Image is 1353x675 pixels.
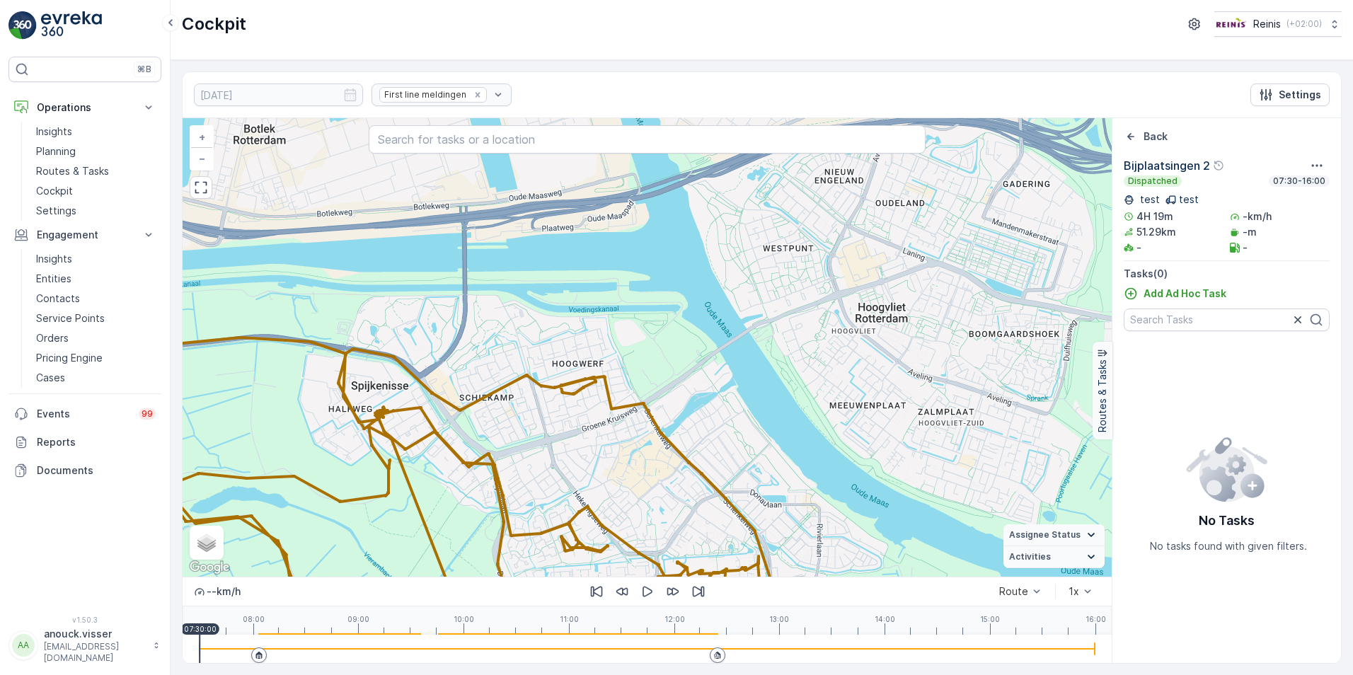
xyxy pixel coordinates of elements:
p: Settings [36,204,76,218]
a: Settings [30,201,161,221]
input: Search Tasks [1124,308,1330,331]
p: 11:00 [560,615,579,623]
p: 12:00 [664,615,685,623]
p: 16:00 [1086,615,1106,623]
p: ⌘B [137,64,151,75]
p: -- km/h [207,584,241,599]
p: 07:30:00 [184,625,217,633]
p: 10:00 [454,615,474,623]
p: 51.29km [1136,225,1176,239]
p: Documents [37,463,156,478]
p: [EMAIL_ADDRESS][DOMAIN_NAME] [44,641,146,664]
p: Insights [36,252,72,266]
p: - [1243,241,1248,255]
input: dd/mm/yyyy [194,83,363,106]
img: config error [1185,434,1268,502]
p: 4H 19m [1136,209,1173,224]
a: Documents [8,456,161,485]
p: Add Ad Hoc Task [1144,287,1226,301]
p: Reports [37,435,156,449]
p: Planning [36,144,76,158]
a: Routes & Tasks [30,161,161,181]
p: Operations [37,100,133,115]
p: Back [1144,129,1168,144]
span: Activities [1009,551,1051,562]
a: Insights [30,249,161,269]
p: Orders [36,331,69,345]
p: Settings [1279,88,1321,102]
a: Open this area in Google Maps (opens a new window) [186,558,233,577]
p: anouck.visser [44,627,146,641]
a: Contacts [30,289,161,308]
div: Route [999,586,1028,597]
input: Search for tasks or a location [369,125,926,154]
p: 09:00 [347,615,369,623]
button: AAanouck.visser[EMAIL_ADDRESS][DOMAIN_NAME] [8,627,161,664]
p: Engagement [37,228,133,242]
p: Routes & Tasks [36,164,109,178]
a: Cases [30,368,161,388]
button: Settings [1250,83,1330,106]
p: - [1136,241,1141,255]
a: Reports [8,428,161,456]
div: Help Tooltip Icon [1213,160,1224,171]
p: 13:00 [769,615,789,623]
a: Insights [30,122,161,142]
p: Cockpit [182,13,246,35]
p: 15:00 [980,615,1000,623]
a: Zoom In [191,127,212,148]
p: 08:00 [243,615,265,623]
summary: Assignee Status [1003,524,1105,546]
a: Orders [30,328,161,348]
p: Tasks ( 0 ) [1124,267,1330,281]
button: Engagement [8,221,161,249]
p: -m [1243,225,1257,239]
a: Zoom Out [191,148,212,169]
p: Cases [36,371,65,385]
p: Cockpit [36,184,73,198]
a: Entities [30,269,161,289]
p: Pricing Engine [36,351,103,365]
p: 14:00 [875,615,895,623]
a: Service Points [30,308,161,328]
img: logo [8,11,37,40]
img: Reinis-Logo-Vrijstaand_Tekengebied-1-copy2_aBO4n7j.png [1214,16,1248,32]
button: Operations [8,93,161,122]
p: test [1137,192,1160,207]
p: Events [37,407,130,421]
div: AA [12,634,35,657]
p: ( +02:00 ) [1286,18,1322,30]
span: − [199,152,206,164]
p: Service Points [36,311,105,325]
a: Add Ad Hoc Task [1124,287,1226,301]
div: 1x [1069,586,1079,597]
p: Insights [36,125,72,139]
a: Layers [191,527,222,558]
button: Reinis(+02:00) [1214,11,1342,37]
p: No Tasks [1199,511,1255,531]
a: Pricing Engine [30,348,161,368]
p: Entities [36,272,71,286]
p: 99 [142,408,153,420]
p: Bijplaatsingen 2 [1124,157,1210,174]
p: Contacts [36,292,80,306]
p: Routes & Tasks [1095,360,1110,433]
span: v 1.50.3 [8,616,161,624]
p: -km/h [1243,209,1272,224]
p: 07:30-16:00 [1272,175,1327,187]
p: Reinis [1253,17,1281,31]
p: Dispatched [1127,175,1179,187]
span: + [199,131,205,143]
summary: Activities [1003,546,1105,568]
span: Assignee Status [1009,529,1081,541]
a: Cockpit [30,181,161,201]
p: test [1179,192,1199,207]
img: Google [186,558,233,577]
a: Events99 [8,400,161,428]
a: Planning [30,142,161,161]
a: Back [1124,129,1168,144]
img: logo_light-DOdMpM7g.png [41,11,102,40]
p: No tasks found with given filters. [1150,539,1307,553]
